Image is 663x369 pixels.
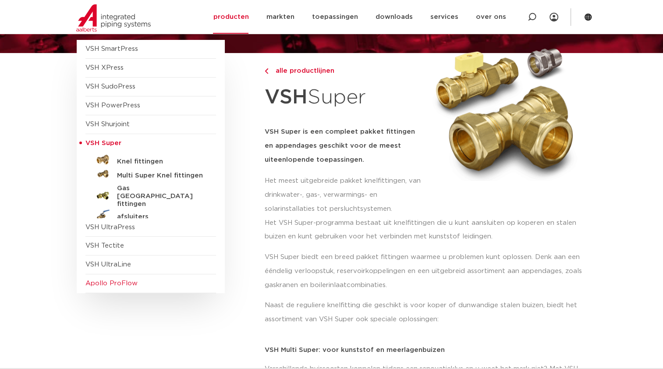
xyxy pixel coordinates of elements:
[117,172,204,180] h5: Multi Super Knel fittingen
[117,158,204,166] h5: Knel fittingen
[265,347,587,353] p: VSH Multi Super: voor kunststof en meerlagenbuizen
[85,64,124,71] a: VSH XPress
[85,181,216,208] a: Gas [GEOGRAPHIC_DATA] fittingen
[85,46,138,52] a: VSH SmartPress
[265,66,423,76] a: alle productlijnen
[85,224,135,231] a: VSH UltraPress
[265,68,268,74] img: chevron-right.svg
[117,184,204,208] h5: Gas [GEOGRAPHIC_DATA] fittingen
[265,216,587,244] p: Het VSH Super-programma bestaat uit knelfittingen die u kunt aansluiten op koperen en stalen buiz...
[265,174,423,216] p: Het meest uitgebreide pakket knelfittingen, van drinkwater-, gas-, verwarmings- en solarinstallat...
[85,208,216,222] a: afsluiters
[85,242,124,249] a: VSH Tectite
[270,67,334,74] span: alle productlijnen
[85,140,121,146] span: VSH Super
[85,261,131,268] a: VSH UltraLine
[85,102,140,109] a: VSH PowerPress
[265,87,308,107] strong: VSH
[265,298,587,326] p: Naast de reguliere knelfitting die geschikt is voor koper of dunwandige stalen buizen, biedt het ...
[85,83,135,90] a: VSH SudoPress
[265,81,423,114] h1: Super
[85,121,130,128] a: VSH Shurjoint
[265,125,423,167] h5: VSH Super is een compleet pakket fittingen en appendages geschikt voor de meest uiteenlopende toe...
[265,250,587,292] p: VSH Super biedt een breed pakket fittingen waarmee u problemen kunt oplossen. Denk aan een ééndel...
[85,167,216,181] a: Multi Super Knel fittingen
[85,280,138,287] a: Apollo ProFlow
[85,153,216,167] a: Knel fittingen
[117,213,204,221] h5: afsluiters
